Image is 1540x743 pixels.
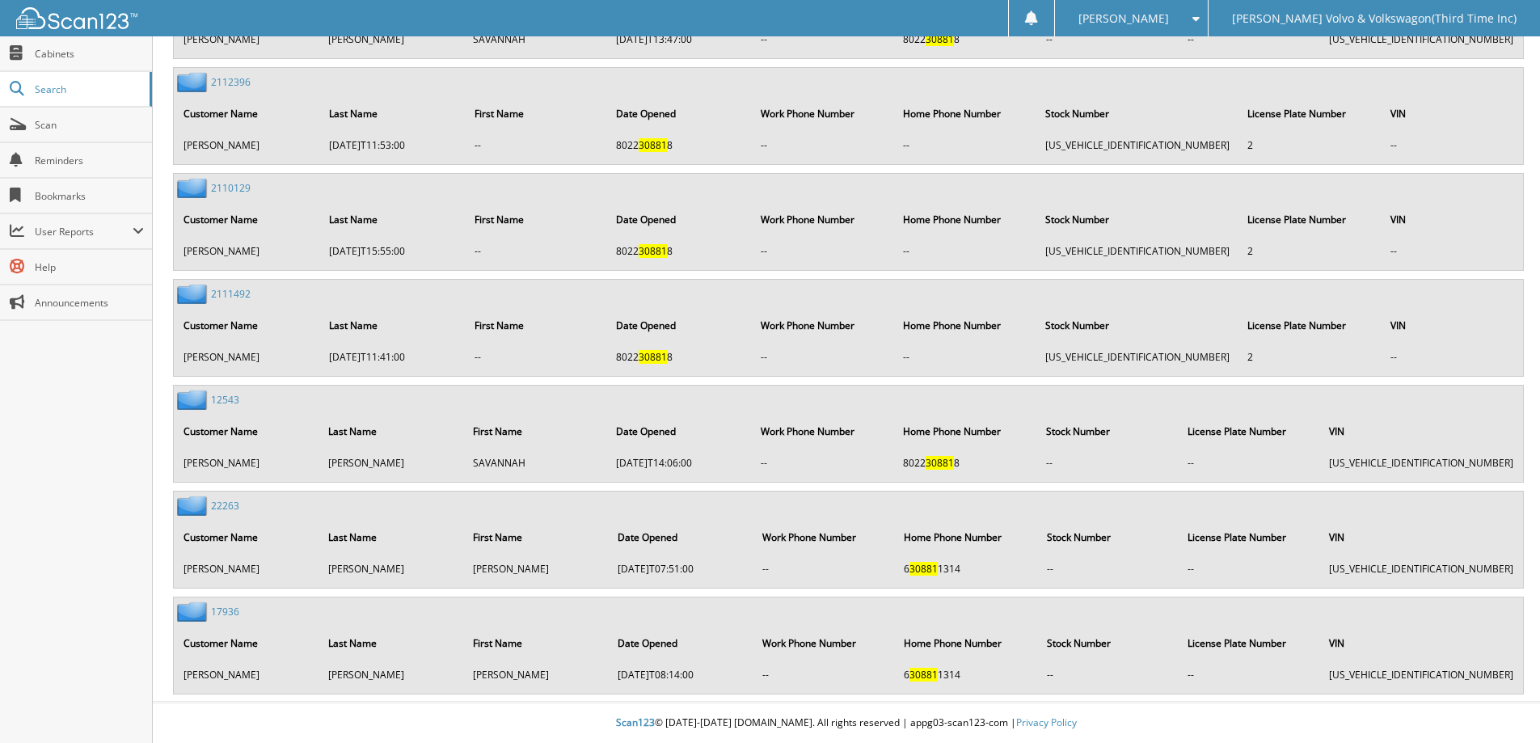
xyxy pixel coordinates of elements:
th: Date Opened [610,521,753,554]
th: Date Opened [608,203,750,236]
td: 6 1314 [896,661,1037,688]
td: 2 [1239,238,1380,264]
span: [PERSON_NAME] [1078,14,1169,23]
td: [PERSON_NAME] [320,661,463,688]
th: Customer Name [175,203,319,236]
td: [PERSON_NAME] [175,132,319,158]
th: VIN [1382,97,1521,130]
th: Stock Number [1039,627,1179,660]
td: -- [753,344,893,370]
td: [DATE]T11:41:00 [321,344,465,370]
td: 8022 8 [608,344,750,370]
td: -- [753,450,892,476]
td: [PERSON_NAME] [175,555,319,582]
th: VIN [1382,203,1521,236]
td: -- [1038,26,1178,53]
th: Home Phone Number [895,203,1036,236]
th: Work Phone Number [753,309,893,342]
td: -- [1179,661,1319,688]
td: [PERSON_NAME] [320,555,463,582]
td: -- [1179,26,1319,53]
td: [DATE]T07:51:00 [610,555,753,582]
td: [US_VEHICLE_IDENTIFICATION_NUMBER] [1037,238,1238,264]
td: 6 1314 [896,555,1037,582]
td: 8022 8 [895,26,1036,53]
td: -- [466,132,606,158]
th: Customer Name [175,415,319,448]
span: 30881 [909,668,938,682]
td: 8022 8 [608,132,750,158]
td: [PERSON_NAME] [175,450,319,476]
th: Stock Number [1037,309,1238,342]
span: 30881 [639,138,667,152]
th: First Name [466,203,606,236]
th: Customer Name [175,97,319,130]
span: 30881 [639,244,667,258]
td: -- [466,344,606,370]
td: [PERSON_NAME] [320,450,463,476]
td: -- [895,132,1036,158]
th: Customer Name [175,521,319,554]
td: -- [1179,555,1319,582]
a: 17936 [211,605,239,618]
img: folder2.png [177,496,211,516]
th: First Name [465,627,608,660]
th: Date Opened [608,97,750,130]
td: -- [754,661,894,688]
th: Stock Number [1039,521,1179,554]
th: First Name [465,521,608,554]
span: Help [35,260,144,274]
td: -- [754,555,894,582]
img: folder2.png [177,602,211,622]
th: Home Phone Number [895,415,1036,448]
th: Date Opened [610,627,753,660]
td: -- [1038,450,1178,476]
a: Privacy Policy [1016,716,1077,729]
iframe: Chat Widget [1459,665,1540,743]
th: Stock Number [1037,97,1238,130]
th: Stock Number [1037,203,1238,236]
th: Last Name [321,97,465,130]
td: [DATE]T14:06:00 [608,450,751,476]
td: [DATE]T08:14:00 [610,661,753,688]
th: Last Name [321,309,465,342]
td: [PERSON_NAME] [175,661,319,688]
th: VIN [1321,627,1521,660]
span: Scan [35,118,144,132]
td: -- [1179,450,1319,476]
td: -- [895,238,1036,264]
td: [PERSON_NAME] [175,238,319,264]
th: License Plate Number [1239,203,1380,236]
td: [PERSON_NAME] [465,555,608,582]
th: Customer Name [175,309,319,342]
a: 22263 [211,499,239,513]
th: VIN [1321,415,1521,448]
th: Work Phone Number [753,415,892,448]
span: 30881 [909,562,938,576]
td: [US_VEHICLE_IDENTIFICATION_NUMBER] [1321,26,1521,53]
th: Home Phone Number [895,97,1036,130]
th: License Plate Number [1239,97,1380,130]
th: License Plate Number [1179,627,1319,660]
th: Stock Number [1038,415,1178,448]
th: VIN [1321,521,1521,554]
td: -- [753,238,893,264]
th: Work Phone Number [753,97,893,130]
a: 2111492 [211,287,251,301]
span: Bookmarks [35,189,144,203]
img: scan123-logo-white.svg [16,7,137,29]
td: 2 [1239,344,1380,370]
span: Announcements [35,296,144,310]
td: [PERSON_NAME] [175,344,319,370]
th: Work Phone Number [753,203,893,236]
td: 8022 8 [895,450,1036,476]
img: folder2.png [177,390,211,410]
td: [PERSON_NAME] [175,26,319,53]
td: [PERSON_NAME] [320,26,463,53]
td: -- [1382,238,1521,264]
td: -- [466,238,606,264]
td: [US_VEHICLE_IDENTIFICATION_NUMBER] [1321,661,1521,688]
td: [DATE]T11:53:00 [321,132,465,158]
th: Date Opened [608,309,750,342]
